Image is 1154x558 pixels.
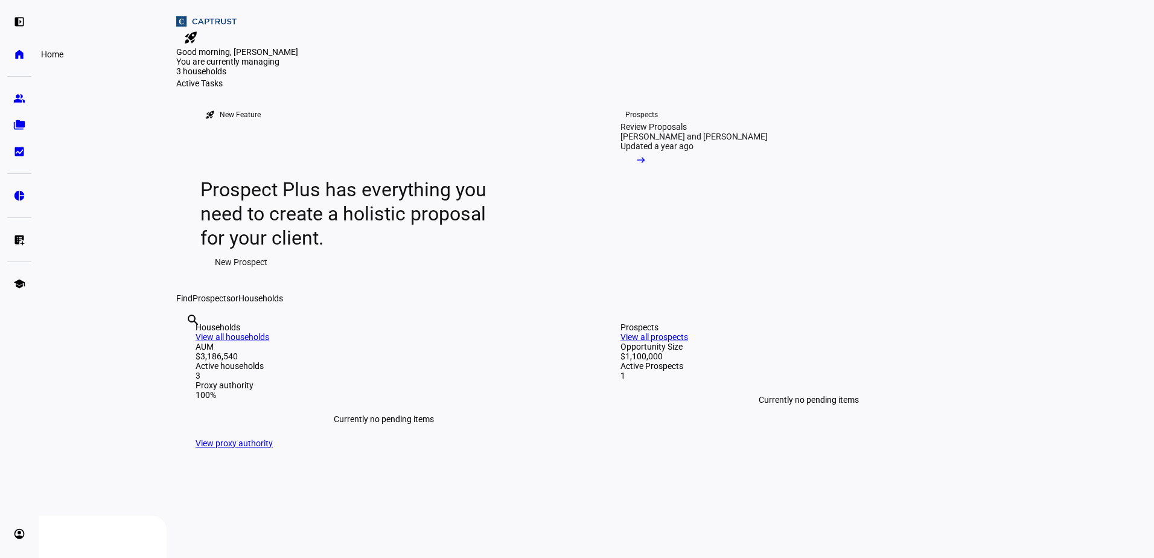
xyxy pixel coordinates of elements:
div: 100% [196,390,572,400]
mat-icon: rocket_launch [205,110,215,120]
div: AUM [196,342,572,351]
div: Active households [196,361,572,371]
a: View all prospects [620,332,688,342]
mat-icon: rocket_launch [183,30,198,45]
div: $3,186,540 [196,351,572,361]
eth-mat-symbol: list_alt_add [13,234,25,246]
div: Opportunity Size [620,342,997,351]
a: pie_chart [7,184,31,208]
div: Households [196,322,572,332]
button: New Prospect [200,250,282,274]
eth-mat-symbol: folder_copy [13,119,25,131]
a: View proxy authority [196,438,273,448]
span: Prospects [193,293,231,303]
a: group [7,86,31,111]
span: New Prospect [215,250,267,274]
div: Find or [176,293,1016,303]
a: View all households [196,332,269,342]
div: [PERSON_NAME] and [PERSON_NAME] [620,132,768,141]
div: Review Proposals [620,122,687,132]
div: Prospects [625,110,658,120]
div: Currently no pending items [620,380,997,419]
div: New Feature [220,110,261,120]
a: home [7,42,31,66]
mat-icon: search [186,313,200,327]
div: 3 [196,371,572,380]
div: Home [36,47,68,62]
a: folder_copy [7,113,31,137]
div: Updated a year ago [620,141,693,151]
div: Currently no pending items [196,400,572,438]
eth-mat-symbol: home [13,48,25,60]
div: Prospects [620,322,997,332]
a: bid_landscape [7,139,31,164]
div: Good morning, [PERSON_NAME] [176,47,1016,57]
span: You are currently managing [176,57,279,66]
eth-mat-symbol: account_circle [13,528,25,540]
div: 1 [620,371,997,380]
div: $1,100,000 [620,351,997,361]
span: Households [238,293,283,303]
mat-icon: arrow_right_alt [635,154,647,166]
eth-mat-symbol: bid_landscape [13,146,25,158]
eth-mat-symbol: school [13,278,25,290]
div: Proxy authority [196,380,572,390]
input: Enter name of prospect or household [186,329,188,344]
div: 3 households [176,66,297,79]
eth-mat-symbol: pie_chart [13,190,25,202]
div: Active Tasks [176,79,1016,88]
a: ProspectsReview Proposals[PERSON_NAME] and [PERSON_NAME]Updated a year ago [601,88,802,293]
div: Prospect Plus has everything you need to create a holistic proposal for your client. [200,178,498,250]
div: Active Prospects [620,361,997,371]
eth-mat-symbol: left_panel_open [13,16,25,28]
eth-mat-symbol: group [13,92,25,104]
